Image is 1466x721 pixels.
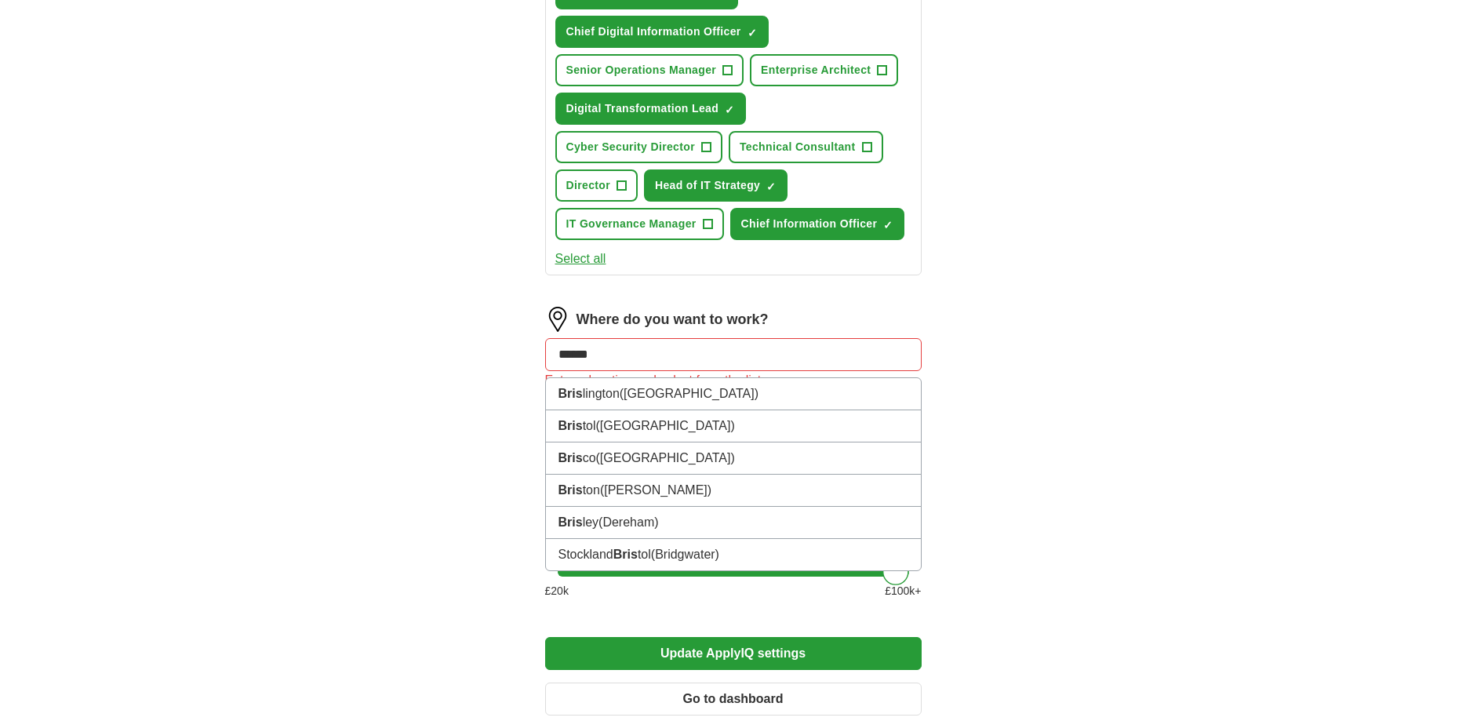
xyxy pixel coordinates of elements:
[725,104,734,116] span: ✓
[546,539,921,570] li: Stockland tol
[545,637,922,670] button: Update ApplyIQ settings
[655,177,760,194] span: Head of IT Strategy
[729,131,883,163] button: Technical Consultant
[555,131,722,163] button: Cyber Security Director
[577,309,769,330] label: Where do you want to work?
[766,180,776,193] span: ✓
[885,583,921,599] span: £ 100 k+
[644,169,788,202] button: Head of IT Strategy✓
[555,169,638,202] button: Director
[596,419,735,432] span: ([GEOGRAPHIC_DATA])
[555,249,606,268] button: Select all
[651,548,719,561] span: (Bridgwater)
[566,62,717,78] span: Senior Operations Manager
[761,62,871,78] span: Enterprise Architect
[545,371,922,390] div: Enter a location and select from the list
[620,387,758,400] span: ([GEOGRAPHIC_DATA])
[558,483,583,497] strong: Bris
[566,24,741,40] span: Chief Digital Information Officer
[596,451,735,464] span: ([GEOGRAPHIC_DATA])
[555,16,769,48] button: Chief Digital Information Officer✓
[566,139,695,155] span: Cyber Security Director
[598,515,658,529] span: (Dereham)
[555,54,744,86] button: Senior Operations Manager
[566,100,719,117] span: Digital Transformation Lead
[740,139,856,155] span: Technical Consultant
[545,583,569,599] span: £ 20 k
[546,507,921,539] li: ley
[546,442,921,475] li: co
[748,27,757,39] span: ✓
[566,216,697,232] span: IT Governance Manager
[558,419,583,432] strong: Bris
[566,177,610,194] span: Director
[555,208,724,240] button: IT Governance Manager
[546,378,921,410] li: lington
[558,515,583,529] strong: Bris
[730,208,905,240] button: Chief Information Officer✓
[545,683,922,716] button: Go to dashboard
[613,548,638,561] strong: Bris
[545,307,570,332] img: location.png
[600,483,711,497] span: ([PERSON_NAME])
[558,451,583,464] strong: Bris
[546,475,921,507] li: ton
[741,216,878,232] span: Chief Information Officer
[546,410,921,442] li: tol
[558,387,583,400] strong: Bris
[555,93,747,125] button: Digital Transformation Lead✓
[750,54,898,86] button: Enterprise Architect
[883,219,893,231] span: ✓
